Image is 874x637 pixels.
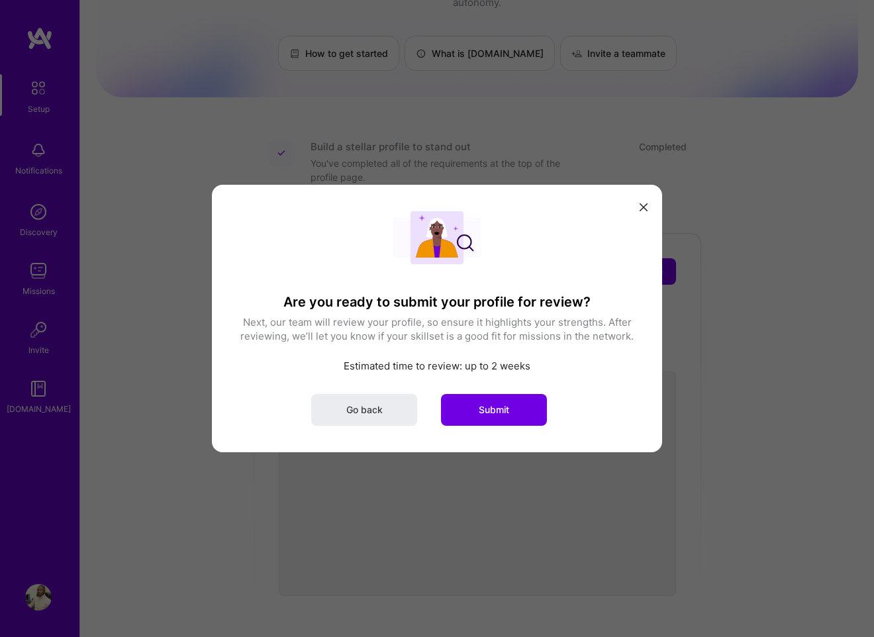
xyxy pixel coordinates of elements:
[311,394,417,426] button: Go back
[441,394,547,426] button: Submit
[479,403,509,416] span: Submit
[238,359,636,373] p: Estimated time to review: up to 2 weeks
[346,403,383,416] span: Go back
[212,185,662,452] div: modal
[393,211,481,264] img: User
[238,315,636,343] p: Next, our team will review your profile, so ensure it highlights your strengths. After reviewing,...
[640,203,648,211] i: icon Close
[238,294,636,310] h3: Are you ready to submit your profile for review?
